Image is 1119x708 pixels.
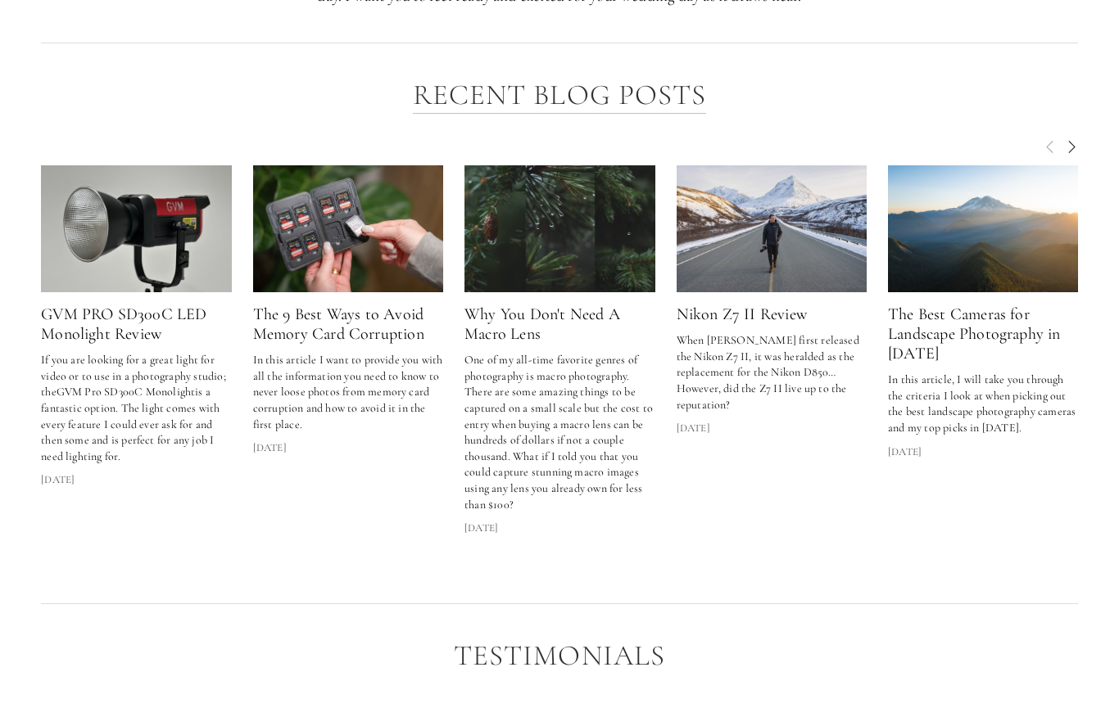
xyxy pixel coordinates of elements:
img: GVM PRO SD300C LED Monolight Review [41,166,232,293]
p: One of my all-time favorite genres of photography is macro photography. There are some amazing th... [464,353,655,513]
img: Why You Don't Need A Macro Lens [459,166,662,293]
a: Nikon Z7 II Review [677,305,807,325]
span: Previous [1044,139,1057,154]
p: In this article I want to provide you with all the information you need to know to never loose ph... [253,353,444,433]
img: The Best Cameras for Landscape Photography in 2025 [888,166,1079,293]
h2: Testimonials [41,641,1078,673]
p: In this article, I will take you through the criteria I look at when picking out the best landsca... [888,372,1079,436]
a: Recent Blog Posts [413,79,706,115]
img: Nikon Z7 II Review [659,166,885,293]
a: The Best Cameras for Landscape Photography in [DATE] [888,305,1061,364]
a: GVM Pro SD300C Monolight [57,386,196,399]
a: The 9 Best Ways to Avoid Memory Card Corruption [253,166,444,293]
time: [DATE] [41,473,75,488]
a: GVM PRO SD300C LED Monolight Review [41,305,206,345]
p: If you are looking for a great light for video or to use in a photography studio; the is a fantas... [41,353,232,465]
img: The 9 Best Ways to Avoid Memory Card Corruption [247,166,450,293]
time: [DATE] [464,521,498,536]
time: [DATE] [677,422,710,436]
time: [DATE] [253,441,287,456]
p: When [PERSON_NAME] first released the Nikon Z7 II, it was heralded as the replacement for the Nik... [677,333,868,413]
a: Nikon Z7 II Review [677,166,868,293]
a: Why You Don't Need A Macro Lens [464,305,620,345]
span: Next [1065,139,1078,154]
a: The 9 Best Ways to Avoid Memory Card Corruption [253,305,424,345]
time: [DATE] [888,445,922,460]
a: Why You Don't Need A Macro Lens [464,166,655,293]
